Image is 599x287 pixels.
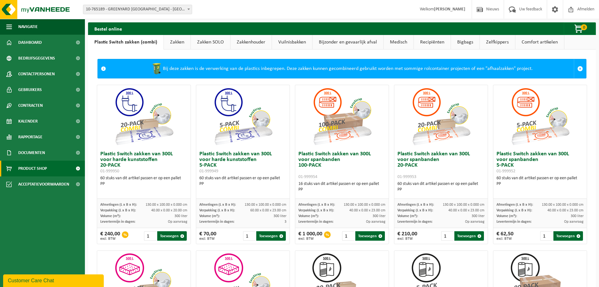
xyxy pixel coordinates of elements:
[3,273,105,287] iframe: chat widget
[410,85,473,148] img: 01-999953
[553,231,583,241] button: Toevoegen
[109,59,574,78] div: Bij deze zakken is de verwerking van de plastics inbegrepen. Deze zakken kunnen gecombineerd gebr...
[540,231,553,241] input: 1
[18,19,38,35] span: Navigatie
[18,145,45,161] span: Documenten
[496,237,513,241] span: excl. BTW
[199,151,286,174] h3: Plastic Switch zakken van 300L voor harde kunststoffen 5-PACK
[230,35,272,49] a: Zakkenhouder
[88,35,164,49] a: Plastic Switch zakken (combi)
[83,5,192,14] span: 10-765189 - GREENYARD NV - SINT-KATELIJNE-WAVER
[285,220,286,224] span: 3
[298,181,385,192] div: 16 stuks van dit artikel passen er op een pallet
[199,231,216,241] div: € 70,00
[18,66,55,82] span: Contactpersonen
[256,231,286,241] button: Toevoegen
[18,161,47,176] span: Product Shop
[168,220,187,224] span: Op aanvraag
[448,209,485,212] span: 40.00 x 0.00 x 23.00 cm
[298,175,317,179] span: 01-999954
[443,203,485,207] span: 130.00 x 100.00 x 0.000 cm
[150,62,163,75] img: WB-0240-HPE-GN-50.png
[454,231,484,241] button: Toevoegen
[100,181,187,187] div: PP
[100,220,135,224] span: Levertermijn in dagen:
[18,98,43,113] span: Contracten
[313,35,383,49] a: Bijzonder en gevaarlijk afval
[100,175,187,187] div: 60 stuks van dit artikel passen er op een pallet
[199,209,235,212] span: Verpakking (L x B x H):
[564,22,595,35] button: 0
[397,151,485,180] h3: Plastic Switch zakken van 300L voor spanbanden 20-PACK
[451,35,480,49] a: Bigbags
[100,231,120,241] div: € 240,00
[100,203,137,207] span: Afmetingen (L x B x H):
[496,169,515,174] span: 01-999952
[199,220,234,224] span: Levertermijn in dagen:
[311,85,374,148] img: 01-999954
[496,181,584,187] div: PP
[547,209,584,212] span: 40.00 x 0.00 x 23.00 cm
[146,203,187,207] span: 130.00 x 100.00 x 0.000 cm
[472,214,485,218] span: 300 liter
[397,203,434,207] span: Afmetingen (L x B x H):
[100,209,136,212] span: Verpakking (L x B x H):
[355,231,385,241] button: Toevoegen
[414,35,451,49] a: Recipiënten
[250,209,286,212] span: 60.00 x 0.00 x 23.00 cm
[496,220,531,224] span: Levertermijn in dagen:
[298,220,333,224] span: Levertermijn in dagen:
[243,231,256,241] input: 1
[515,35,564,49] a: Comfort artikelen
[18,35,42,50] span: Dashboard
[18,113,38,129] span: Kalender
[88,22,128,35] h2: Bestel online
[496,214,517,218] span: Volume (m³):
[397,181,485,192] div: 60 stuks van dit artikel passen er op een pallet
[465,220,485,224] span: Op aanvraag
[164,35,191,49] a: Zakken
[18,50,55,66] span: Bedrijfsgegevens
[18,129,42,145] span: Rapportage
[18,82,42,98] span: Gebruikers
[18,176,69,192] span: Acceptatievoorwaarden
[574,59,586,78] a: Sluit melding
[496,151,584,174] h3: Plastic Switch zakken van 300L voor spanbanden 5-PACK
[571,214,584,218] span: 300 liter
[373,214,385,218] span: 300 liter
[199,237,216,241] span: excl. BTW
[509,85,572,148] img: 01-999952
[542,203,584,207] span: 130.00 x 100.00 x 0.000 cm
[397,187,485,192] div: PP
[397,175,416,179] span: 01-999953
[298,209,334,212] span: Verpakking (L x B x H):
[100,237,120,241] span: excl. BTW
[199,203,236,207] span: Afmetingen (L x B x H):
[397,214,418,218] span: Volume (m³):
[434,7,465,12] strong: [PERSON_NAME]
[298,231,322,241] div: € 1 000,00
[274,214,286,218] span: 300 liter
[496,203,533,207] span: Afmetingen (L x B x H):
[366,220,385,224] span: Op aanvraag
[349,209,385,212] span: 40.00 x 0.00 x 23.00 cm
[199,175,286,187] div: 60 stuks van dit artikel passen er op een pallet
[175,214,187,218] span: 300 liter
[298,203,335,207] span: Afmetingen (L x B x H):
[144,231,157,241] input: 1
[151,209,187,212] span: 40.00 x 0.00 x 20.00 cm
[397,237,417,241] span: excl. BTW
[496,209,532,212] span: Verpakking (L x B x H):
[212,85,275,148] img: 01-999949
[100,151,187,174] h3: Plastic Switch zakken van 300L voor harde kunststoffen 20-PACK
[199,169,218,174] span: 01-999949
[298,187,385,192] div: PP
[441,231,454,241] input: 1
[344,203,385,207] span: 130.00 x 100.00 x 0.000 cm
[113,85,175,148] img: 01-999950
[581,24,587,30] span: 0
[384,35,413,49] a: Medisch
[245,203,286,207] span: 130.00 x 100.00 x 0.000 cm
